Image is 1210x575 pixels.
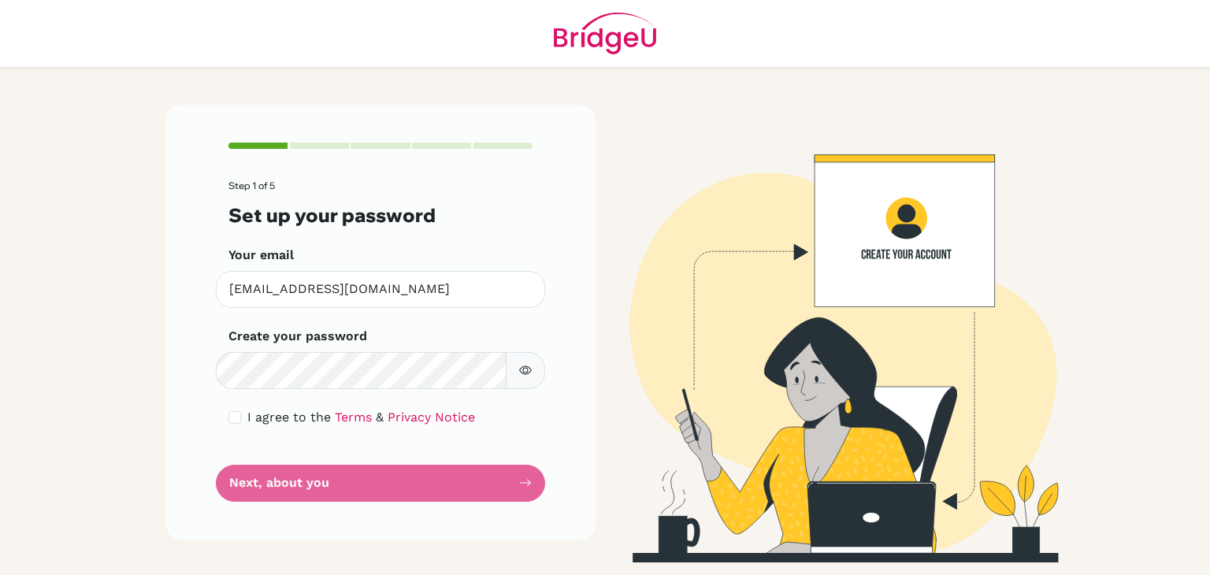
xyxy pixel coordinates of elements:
[228,327,367,346] label: Create your password
[228,246,294,265] label: Your email
[376,410,384,425] span: &
[228,180,275,191] span: Step 1 of 5
[388,410,475,425] a: Privacy Notice
[335,410,372,425] a: Terms
[216,271,545,308] input: Insert your email*
[247,410,331,425] span: I agree to the
[228,204,533,227] h3: Set up your password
